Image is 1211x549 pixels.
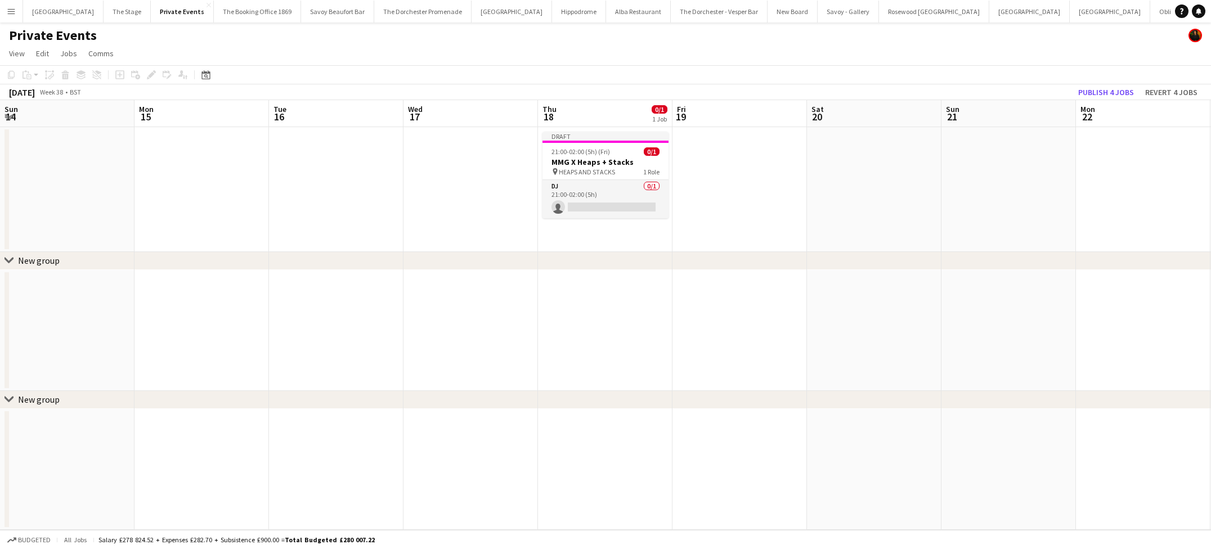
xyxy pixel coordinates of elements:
button: The Dorchester - Vesper Bar [671,1,768,22]
span: Sat [811,104,824,114]
span: Wed [408,104,423,114]
span: 21 [944,110,959,123]
span: 0/1 [644,147,660,156]
div: Draft [542,132,669,141]
span: Total Budgeted £280 007.22 [285,535,375,544]
span: 1 Role [643,168,660,176]
span: 21:00-02:00 (5h) (Fri) [551,147,610,156]
app-job-card: Draft21:00-02:00 (5h) (Fri)0/1MMG X Heaps + Stacks HEAPS AND STACKS1 RoleDJ0/121:00-02:00 (5h) [542,132,669,218]
button: New Board [768,1,818,22]
button: [GEOGRAPHIC_DATA] [989,1,1070,22]
h3: MMG X Heaps + Stacks [542,157,669,167]
span: 16 [272,110,286,123]
a: Edit [32,46,53,61]
span: Tue [273,104,286,114]
span: Fri [677,104,686,114]
div: New group [18,394,60,405]
span: Comms [88,48,114,58]
button: [GEOGRAPHIC_DATA] [472,1,552,22]
button: Private Events [151,1,214,22]
button: Savoy - Gallery [818,1,879,22]
span: 17 [406,110,423,123]
span: Jobs [60,48,77,58]
span: 0/1 [652,105,667,114]
span: Sun [5,104,18,114]
span: 18 [541,110,557,123]
div: [DATE] [9,87,35,98]
span: 20 [810,110,824,123]
button: Savoy Beaufort Bar [301,1,374,22]
button: The Stage [104,1,151,22]
span: 15 [137,110,154,123]
button: [GEOGRAPHIC_DATA] [23,1,104,22]
button: Oblix [1150,1,1183,22]
span: All jobs [62,535,89,544]
app-card-role: DJ0/121:00-02:00 (5h) [542,180,669,218]
span: 22 [1079,110,1095,123]
button: The Booking Office 1869 [214,1,301,22]
button: Rosewood [GEOGRAPHIC_DATA] [879,1,989,22]
div: 1 Job [652,115,667,123]
span: Mon [1080,104,1095,114]
div: New group [18,255,60,266]
button: The Dorchester Promenade [374,1,472,22]
button: Alba Restaurant [606,1,671,22]
button: [GEOGRAPHIC_DATA] [1070,1,1150,22]
span: Budgeted [18,536,51,544]
span: Week 38 [37,88,65,96]
button: Hippodrome [552,1,606,22]
span: Thu [542,104,557,114]
a: Comms [84,46,118,61]
button: Budgeted [6,534,52,546]
a: View [5,46,29,61]
button: Revert 4 jobs [1141,85,1202,100]
div: BST [70,88,81,96]
app-user-avatar: Celine Amara [1188,29,1202,42]
span: 14 [3,110,18,123]
a: Jobs [56,46,82,61]
h1: Private Events [9,27,97,44]
span: View [9,48,25,58]
div: Salary £278 824.52 + Expenses £282.70 + Subsistence £900.00 = [98,535,375,544]
span: 19 [675,110,686,123]
span: HEAPS AND STACKS [559,168,615,176]
span: Edit [36,48,49,58]
button: Publish 4 jobs [1074,85,1138,100]
span: Sun [946,104,959,114]
span: Mon [139,104,154,114]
